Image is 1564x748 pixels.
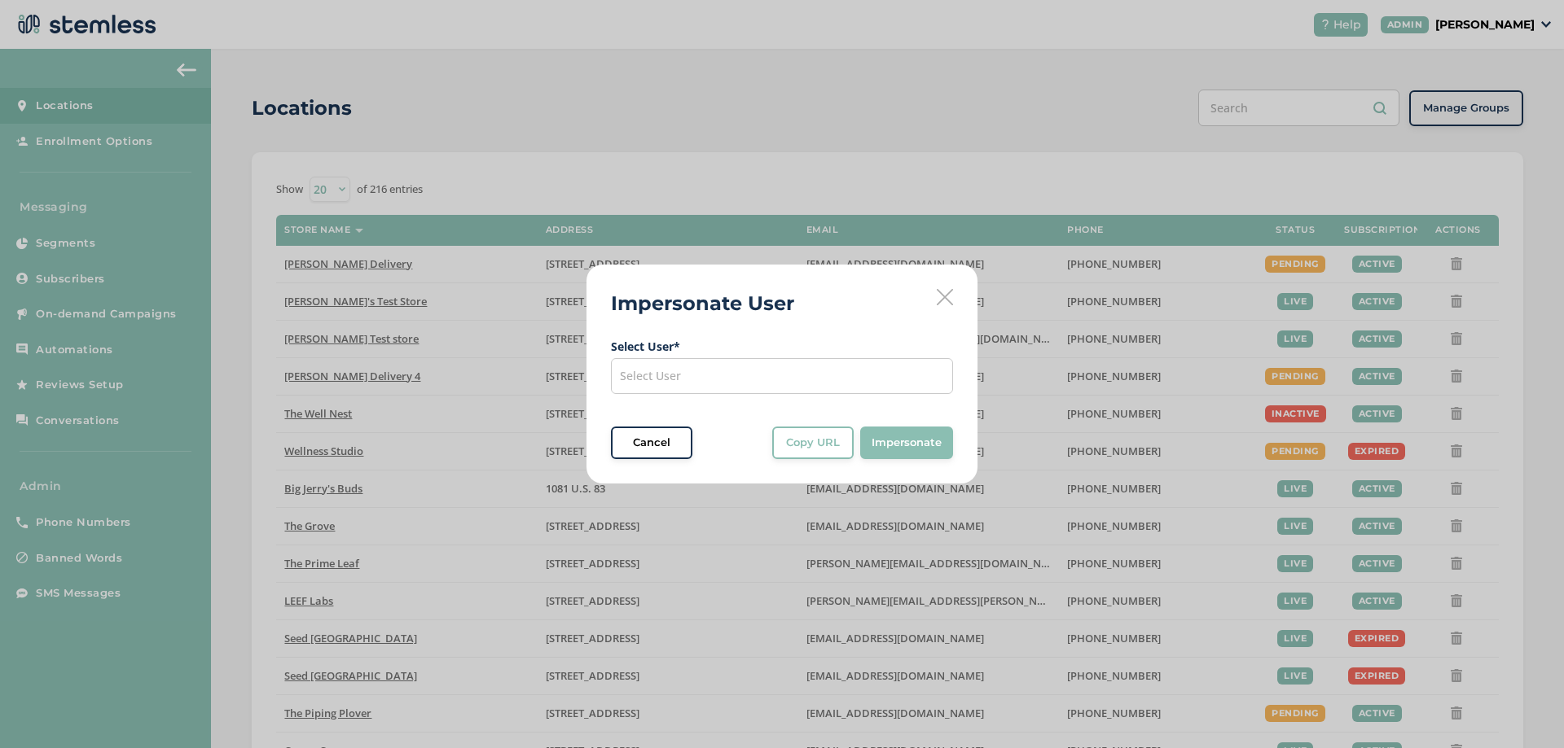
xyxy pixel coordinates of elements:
[786,435,840,451] span: Copy URL
[611,426,692,459] button: Cancel
[860,426,953,459] button: Impersonate
[611,338,953,355] label: Select User
[620,368,681,383] span: Select User
[772,426,854,459] button: Copy URL
[633,435,670,451] span: Cancel
[872,435,942,451] span: Impersonate
[611,289,794,318] h2: Impersonate User
[1483,670,1564,748] iframe: Chat Widget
